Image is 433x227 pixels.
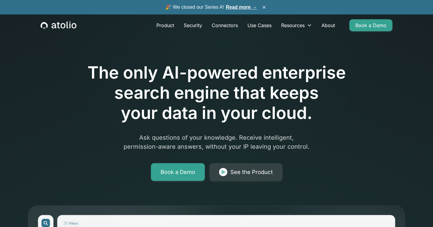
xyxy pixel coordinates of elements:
a: About [317,19,340,31]
a: Use Cases [243,19,276,31]
span: 🎉 We closed our Series A! [165,4,257,11]
a: Security [179,19,207,31]
div: See the Product [230,168,273,176]
a: Read more → [226,5,257,10]
p: Ask questions of your knowledge. Receive intelligent, permission-aware answers, without your IP l... [101,133,332,151]
a: See the Product [210,163,282,181]
a: Book a Demo [349,19,392,31]
a: Book a Demo [151,163,205,181]
div: Resources [281,22,305,29]
a: Product [152,19,179,31]
a: home [41,21,76,29]
h1: The only AI-powered enterprise search engine that keeps your data in your cloud. [63,63,370,123]
a: Connectors [207,19,243,31]
button: × [260,4,268,11]
div: Resources [276,19,317,31]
